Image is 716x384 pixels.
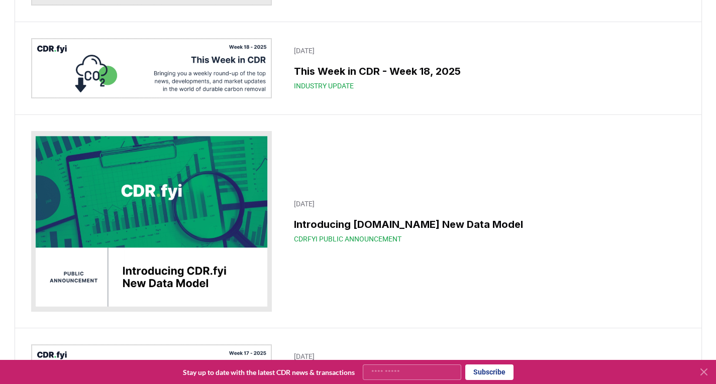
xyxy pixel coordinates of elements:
[31,38,272,98] img: This Week in CDR - Week 18, 2025 blog post image
[294,351,679,361] p: [DATE]
[294,46,679,56] p: [DATE]
[294,64,679,79] h3: This Week in CDR - Week 18, 2025
[288,40,685,97] a: [DATE]This Week in CDR - Week 18, 2025Industry Update
[294,199,679,209] p: [DATE]
[288,193,685,250] a: [DATE]Introducing [DOMAIN_NAME] New Data ModelCDRfyi Public Announcement
[31,131,272,312] img: Introducing CDR.fyi New Data Model blog post image
[294,217,679,232] h3: Introducing [DOMAIN_NAME] New Data Model
[294,234,401,244] span: CDRfyi Public Announcement
[294,81,354,91] span: Industry Update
